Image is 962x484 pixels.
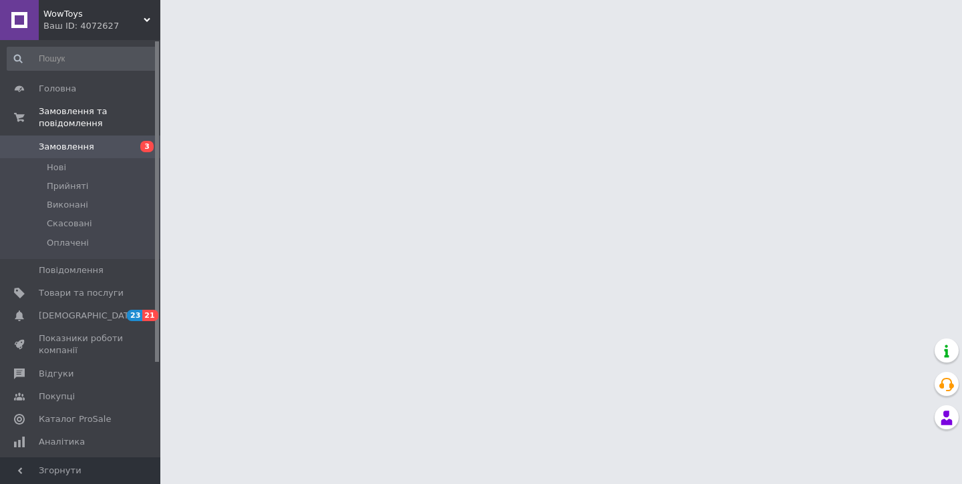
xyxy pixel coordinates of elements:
[39,83,76,95] span: Головна
[43,20,160,32] div: Ваш ID: 4072627
[39,332,124,356] span: Показники роботи компанії
[39,141,94,153] span: Замовлення
[127,310,142,321] span: 23
[39,368,73,380] span: Відгуки
[39,413,111,425] span: Каталог ProSale
[47,162,66,174] span: Нові
[142,310,158,321] span: 21
[47,199,88,211] span: Виконані
[39,105,160,130] span: Замовлення та повідомлення
[140,141,154,152] span: 3
[7,47,158,71] input: Пошук
[39,287,124,299] span: Товари та послуги
[39,310,138,322] span: [DEMOGRAPHIC_DATA]
[39,264,104,276] span: Повідомлення
[47,237,89,249] span: Оплачені
[39,436,85,448] span: Аналітика
[39,391,75,403] span: Покупці
[47,180,88,192] span: Прийняті
[43,8,144,20] span: WowToys
[47,218,92,230] span: Скасовані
